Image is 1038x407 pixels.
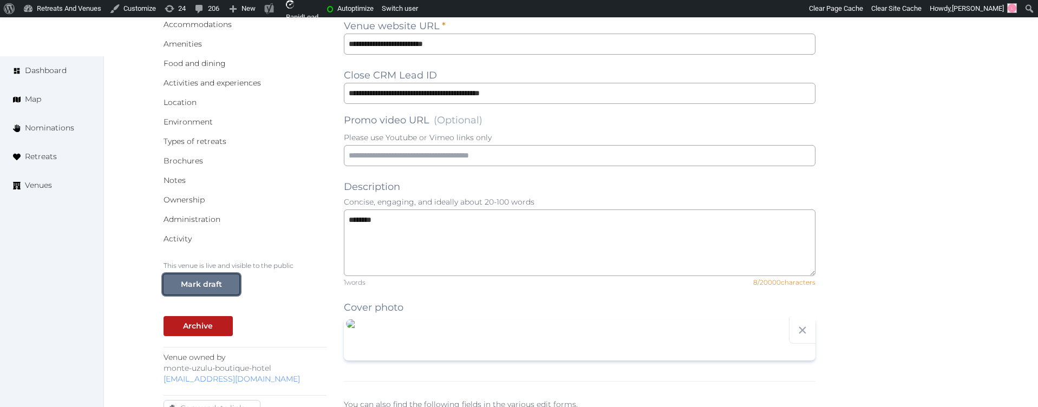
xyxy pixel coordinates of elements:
a: Notes [164,175,186,185]
p: Concise, engaging, and ideally about 20-100 words [344,196,816,207]
button: Archive [164,316,233,336]
a: Activities and experiences [164,78,261,88]
a: Food and dining [164,58,226,68]
label: Description [344,179,400,194]
span: Retreats [25,151,57,162]
img: e69cccf5_4b31_4778_94e9_878f7d7bab70.jpeg [346,319,814,328]
a: Administration [164,214,220,224]
span: Dashboard [25,65,67,76]
span: Nominations [25,122,74,134]
span: monte-uzulu-boutique-hotel [164,363,271,373]
span: Venues [25,180,52,191]
div: Archive [183,320,213,332]
a: Location [164,97,197,107]
button: Mark draft [164,274,239,294]
p: Venue owned by [164,352,327,384]
a: Brochures [164,156,203,166]
div: 1 words [344,278,365,287]
a: Accommodations [164,19,232,29]
div: Mark draft [181,279,222,290]
a: Ownership [164,195,205,205]
label: Promo video URL [344,113,482,128]
span: [PERSON_NAME] [952,4,1004,12]
p: Please use Youtube or Vimeo links only [344,132,816,143]
span: (Optional) [434,114,482,126]
a: Environment [164,117,213,127]
a: Activity [164,234,192,244]
label: Venue website URL [344,18,446,34]
p: This venue is live and visible to the public [164,261,327,270]
label: Cover photo [344,300,403,315]
span: Map [25,94,41,105]
span: Clear Site Cache [871,4,922,12]
a: Types of retreats [164,136,226,146]
label: Close CRM Lead ID [344,68,437,83]
a: Amenities [164,39,202,49]
a: [EMAIL_ADDRESS][DOMAIN_NAME] [164,374,300,384]
span: Clear Page Cache [809,4,863,12]
div: 8 / 20000 characters [753,278,815,287]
